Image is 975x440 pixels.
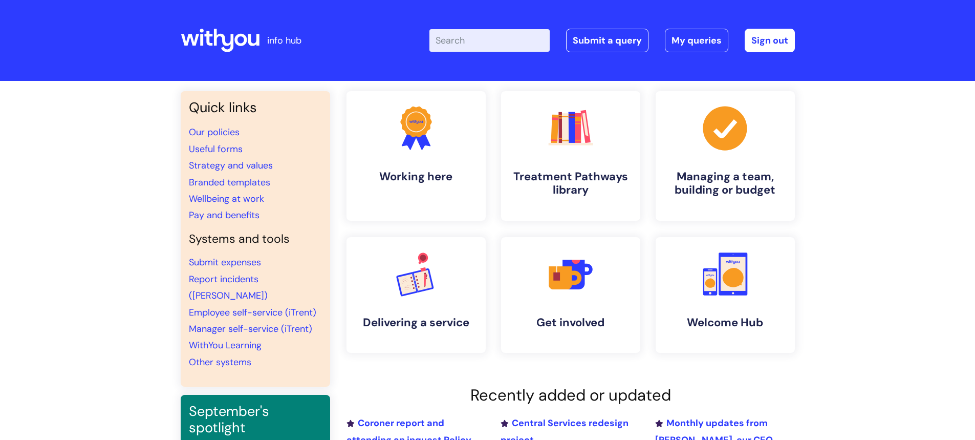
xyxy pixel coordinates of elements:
[664,316,787,329] h4: Welcome Hub
[189,209,259,221] a: Pay and benefits
[509,316,632,329] h4: Get involved
[665,29,728,52] a: My queries
[501,237,640,353] a: Get involved
[267,32,301,49] p: info hub
[189,306,316,319] a: Employee self-service (iTrent)
[189,143,243,155] a: Useful forms
[664,170,787,197] h4: Managing a team, building or budget
[189,339,262,351] a: WithYou Learning
[189,176,270,188] a: Branded templates
[189,256,261,268] a: Submit expenses
[189,99,322,116] h3: Quick links
[355,316,478,329] h4: Delivering a service
[566,29,648,52] a: Submit a query
[189,273,268,302] a: Report incidents ([PERSON_NAME])
[429,29,795,52] div: | -
[346,91,486,221] a: Working here
[745,29,795,52] a: Sign out
[509,170,632,197] h4: Treatment Pathways library
[189,193,264,205] a: Wellbeing at work
[355,170,478,183] h4: Working here
[189,403,322,436] h3: September's spotlight
[189,323,312,335] a: Manager self-service (iTrent)
[429,29,550,52] input: Search
[189,126,240,138] a: Our policies
[656,237,795,353] a: Welcome Hub
[189,232,322,246] h4: Systems and tools
[189,159,273,172] a: Strategy and values
[346,386,795,405] h2: Recently added or updated
[656,91,795,221] a: Managing a team, building or budget
[189,356,251,368] a: Other systems
[346,237,486,353] a: Delivering a service
[501,91,640,221] a: Treatment Pathways library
